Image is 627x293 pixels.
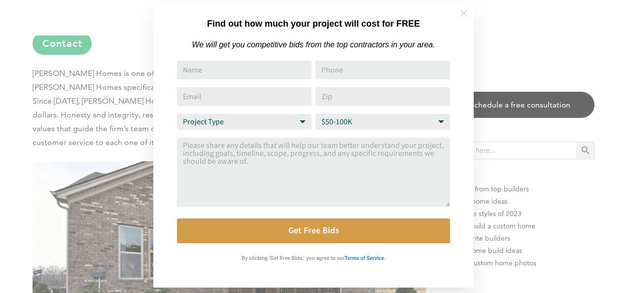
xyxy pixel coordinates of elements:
[177,138,450,207] textarea: Comment or Message
[177,61,312,79] input: Name
[192,40,435,49] em: We will get you competitive bids from the top contractors in your area.
[207,19,420,29] strong: Find out how much your project will cost for FREE
[177,219,450,243] button: Get Free Bids
[315,61,450,79] input: Phone
[384,256,385,261] strong: .
[177,114,312,130] select: Project Type
[242,256,345,261] strong: By clicking 'Get Free Bids,' you agree to our
[177,87,312,106] input: Email Address
[315,114,450,130] select: Budget Range
[345,256,384,261] strong: Terms of Service
[345,253,384,261] a: Terms of Service
[315,87,450,106] input: Zip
